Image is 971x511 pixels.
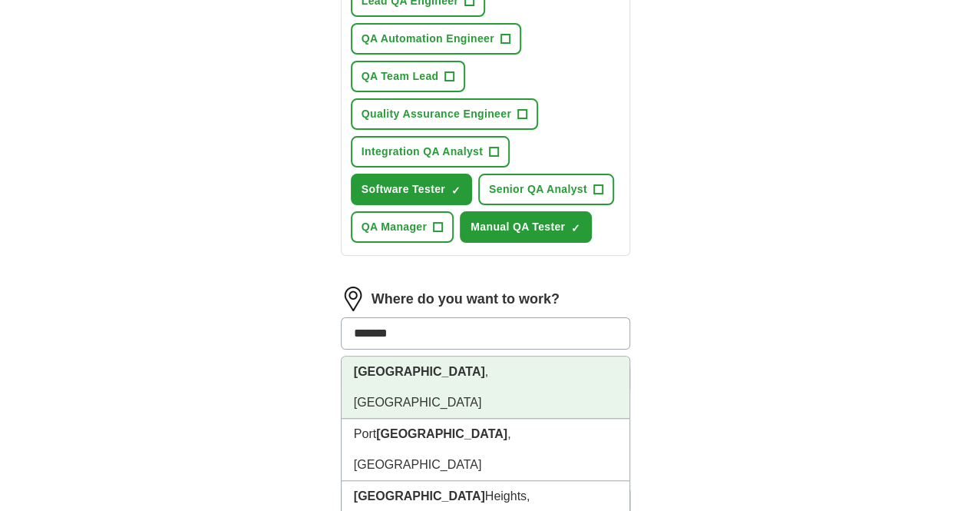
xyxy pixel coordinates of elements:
button: Manual QA Tester✓ [460,211,592,243]
span: ✓ [451,184,461,197]
button: QA Team Lead [351,61,466,92]
span: QA Automation Engineer [362,31,494,47]
button: QA Manager [351,211,454,243]
button: QA Automation Engineer [351,23,521,55]
button: Senior QA Analyst [478,174,614,205]
strong: [GEOGRAPHIC_DATA] [354,365,485,378]
span: Manual QA Tester [471,219,565,235]
span: Quality Assurance Engineer [362,106,511,122]
button: Quality Assurance Engineer [351,98,538,130]
li: , [GEOGRAPHIC_DATA] [342,357,630,419]
img: location.png [341,287,365,311]
span: Software Tester [362,181,445,197]
button: Software Tester✓ [351,174,472,205]
span: Senior QA Analyst [489,181,587,197]
span: QA Manager [362,219,427,235]
button: Integration QA Analyst [351,136,510,168]
li: Port , [GEOGRAPHIC_DATA] [342,419,630,481]
span: ✓ [571,222,580,234]
strong: [GEOGRAPHIC_DATA] [376,427,507,440]
span: Integration QA Analyst [362,144,483,160]
span: QA Team Lead [362,68,439,85]
strong: [GEOGRAPHIC_DATA] [354,489,485,503]
label: Where do you want to work? [372,289,560,310]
